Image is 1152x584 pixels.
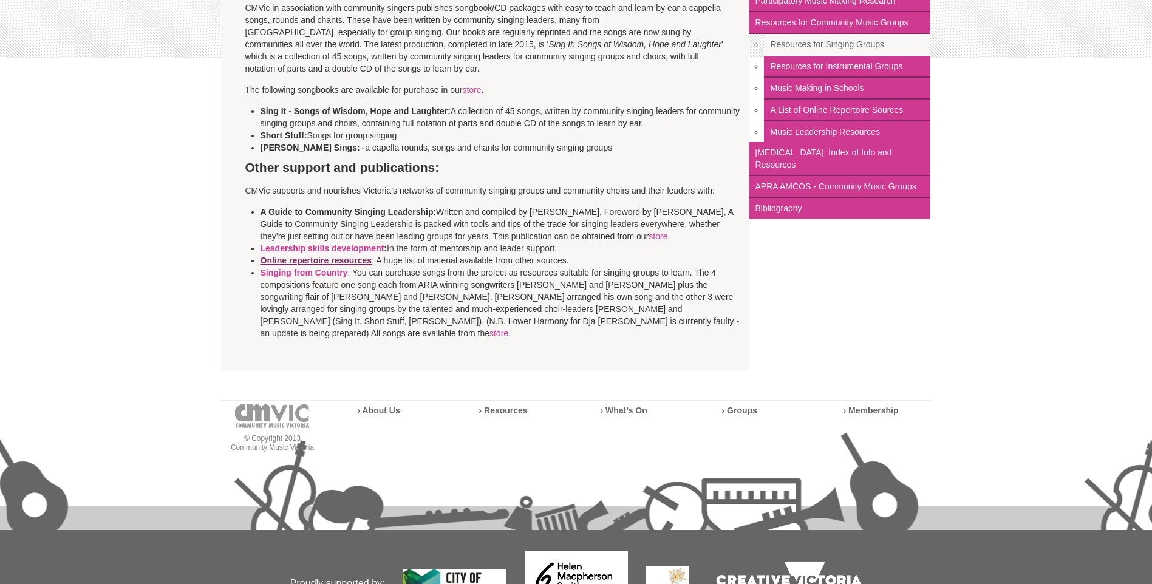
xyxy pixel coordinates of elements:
li: : You can purchase songs from the project as resources suitable for singing groups to learn. The ... [261,267,740,339]
li: Songs for group singing [261,129,740,141]
strong: Short Stuff: [261,131,307,140]
strong: : [261,243,387,253]
a: Resources for Instrumental Groups [764,56,930,78]
li: - a capella rounds, songs and chants for community singing groups [261,141,740,154]
a: store [649,231,667,241]
a: APRA AMCOS - Community Music Groups [749,176,930,198]
a: Music Making in Schools [764,78,930,100]
h3: Other support and publications: [245,105,725,175]
strong: Sing It - Songs of Wisdom, Hope and Laughter: [261,106,451,116]
a: › Groups [722,406,757,415]
p: © Copyright 2013 Community Music Victoria [221,434,324,452]
strong: [PERSON_NAME] Sings: [261,143,360,152]
em: Sing It: Songs of Wisdom, Hope and Laughter [548,39,721,49]
li: Written and compiled by [PERSON_NAME], Foreword by [PERSON_NAME], A Guide to Community Singing Le... [261,206,740,242]
li: : A huge list of material available from other sources. [261,254,740,267]
a: Music Leadership Resources [764,121,930,142]
a: store [463,85,482,95]
img: cmvic-logo-footer.png [235,404,310,428]
a: [MEDICAL_DATA]: Index of Info and Resources [749,142,930,176]
a: Online repertoire resources [261,256,372,265]
li: In the form of mentorship and leader support. [261,242,740,254]
a: › Resources [479,406,528,415]
a: › Membership [844,406,899,415]
a: › What’s On [601,406,647,415]
a: › About Us [358,406,400,415]
a: Singing from Country [261,268,348,277]
p: CMVic supports and nourishes Victoria’s networks of community singing groups and community choirs... [245,185,725,197]
a: Resources for Singing Groups [764,34,930,56]
a: Resources for Community Music Groups [749,12,930,34]
a: Bibliography [749,198,930,219]
a: Leadership skills development [261,243,384,253]
p: CMVic in association with community singers publishes songbook/CD packages with easy to teach and... [245,2,725,75]
a: A List of Online Repertoire Sources [764,100,930,121]
a: store. [489,328,511,338]
p: The following songbooks are available for purchase in our . [245,84,725,96]
strong: A Guide to Community Singing Leadership: [261,207,437,217]
li: A collection of 45 songs, written by community singing leaders for community singing groups and c... [261,105,740,129]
